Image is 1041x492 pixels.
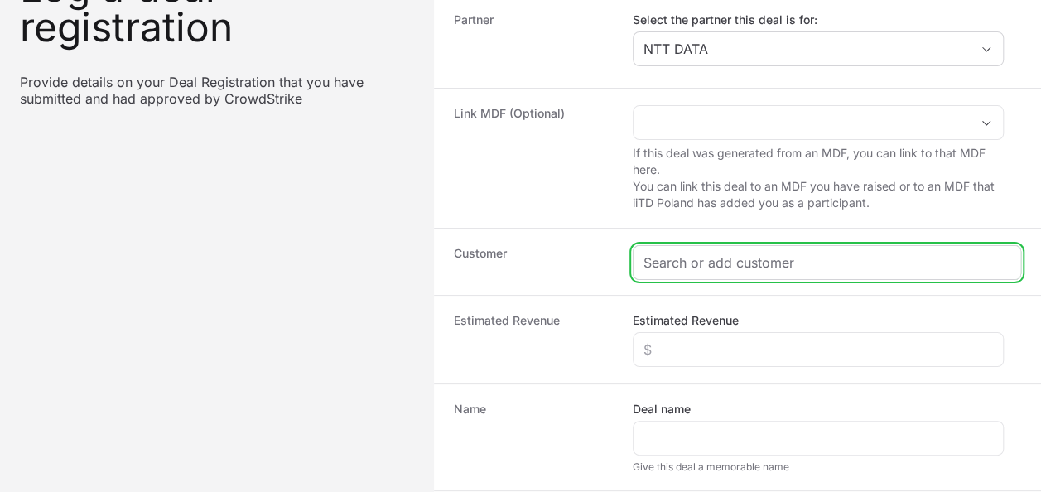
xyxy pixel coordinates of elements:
dt: Link MDF (Optional) [454,105,613,211]
div: Open [970,106,1003,139]
dt: Estimated Revenue [454,312,613,367]
p: If this deal was generated from an MDF, you can link to that MDF here. You can link this deal to ... [633,145,1004,211]
input: $ [643,340,993,359]
label: Select the partner this deal is for: [633,12,1004,28]
dt: Partner [454,12,613,71]
label: Estimated Revenue [633,312,739,329]
label: Deal name [633,401,691,417]
dt: Customer [454,245,613,278]
dt: Name [454,401,613,474]
input: Search or add customer [643,253,1010,273]
div: Open [970,32,1003,65]
div: Give this deal a memorable name [633,461,1004,474]
p: Provide details on your Deal Registration that you have submitted and had approved by CrowdStrike [20,74,414,107]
